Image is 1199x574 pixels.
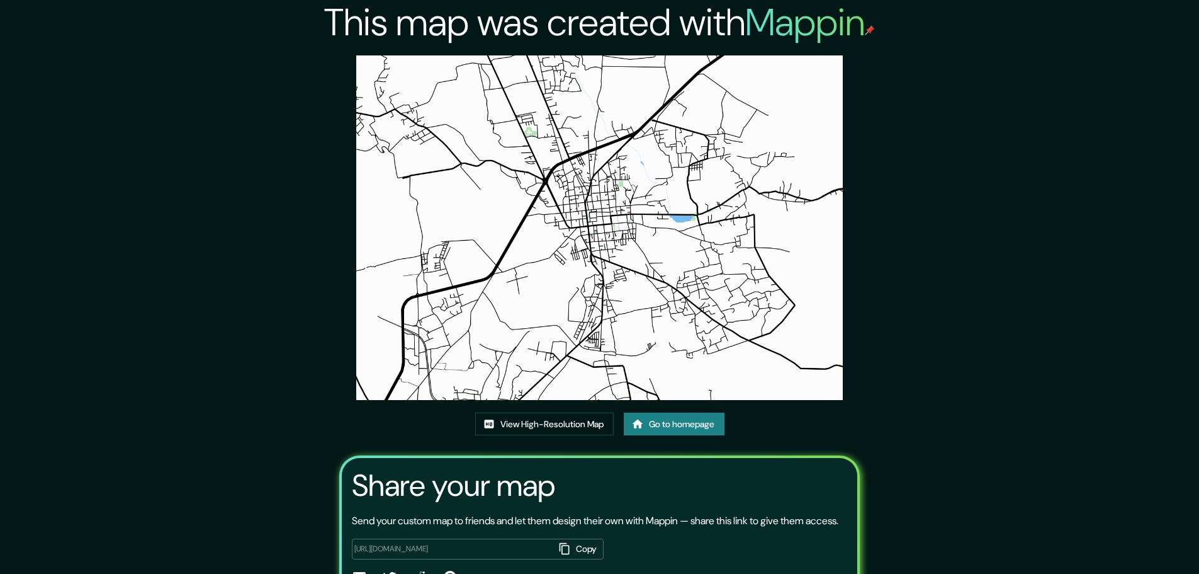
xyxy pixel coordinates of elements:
a: View High-Resolution Map [475,413,614,436]
iframe: Help widget launcher [1087,525,1185,560]
p: Send your custom map to friends and let them design their own with Mappin — share this link to gi... [352,514,838,529]
button: Copy [554,539,604,560]
a: Go to homepage [624,413,724,436]
img: created-map [356,55,843,400]
h3: Share your map [352,468,555,503]
img: mappin-pin [865,25,875,35]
